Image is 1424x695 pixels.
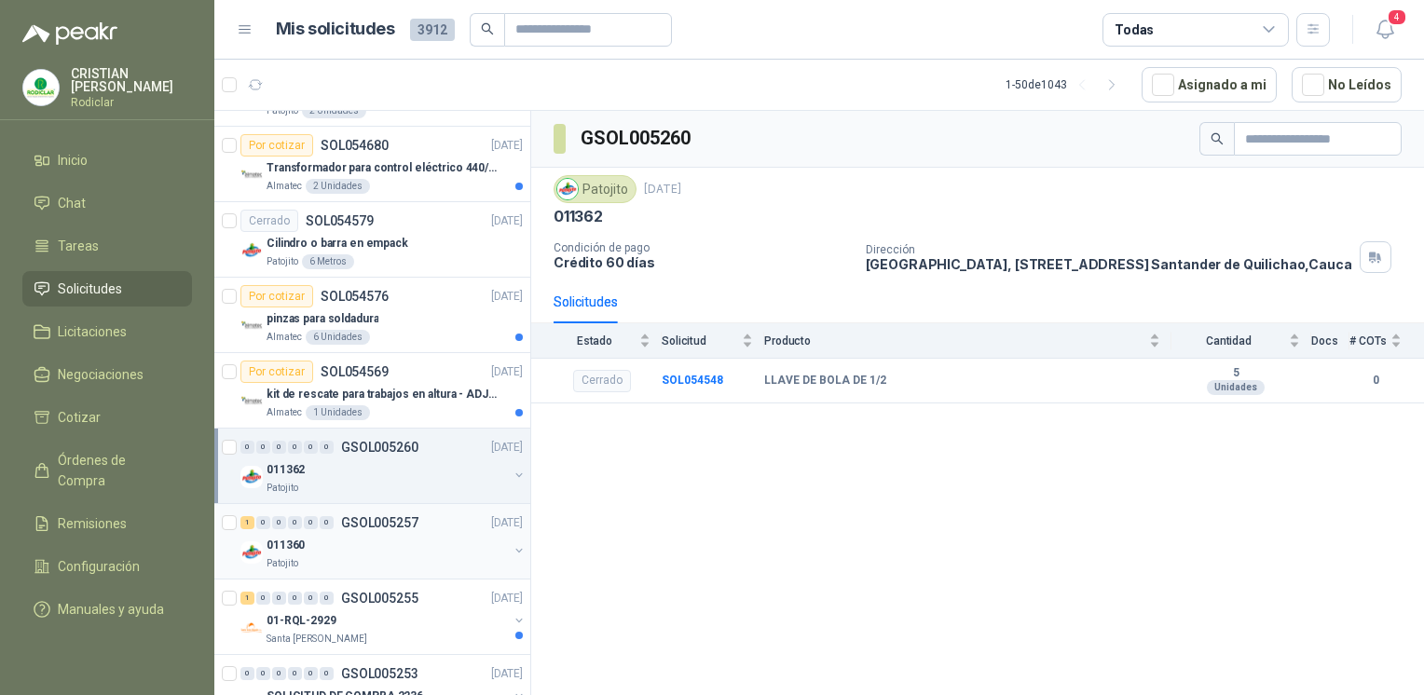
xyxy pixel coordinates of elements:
[304,516,318,529] div: 0
[58,513,127,534] span: Remisiones
[240,390,263,413] img: Company Logo
[267,461,305,479] p: 011362
[58,556,140,577] span: Configuración
[302,103,366,118] div: 2 Unidades
[1115,20,1154,40] div: Todas
[1349,334,1387,347] span: # COTs
[240,134,313,157] div: Por cotizar
[491,665,523,683] p: [DATE]
[240,587,527,647] a: 1 0 0 0 0 0 GSOL005255[DATE] Company Logo01-RQL-2929Santa [PERSON_NAME]
[306,214,374,227] p: SOL054579
[491,212,523,230] p: [DATE]
[491,363,523,381] p: [DATE]
[240,315,263,337] img: Company Logo
[531,323,662,358] th: Estado
[304,441,318,454] div: 0
[22,143,192,178] a: Inicio
[1292,67,1402,102] button: No Leídos
[267,481,298,496] p: Patojito
[554,292,618,312] div: Solicitudes
[267,310,378,328] p: pinzas para soldadura
[240,164,263,186] img: Company Logo
[288,516,302,529] div: 0
[554,241,851,254] p: Condición de pago
[491,137,523,155] p: [DATE]
[240,541,263,564] img: Company Logo
[267,254,298,269] p: Patojito
[71,67,192,93] p: CRISTIAN [PERSON_NAME]
[764,374,886,388] b: LLAVE DE BOLA DE 1/2
[22,357,192,392] a: Negociaciones
[22,506,192,541] a: Remisiones
[644,181,681,198] p: [DATE]
[256,592,270,605] div: 0
[22,314,192,349] a: Licitaciones
[58,150,88,170] span: Inicio
[272,516,286,529] div: 0
[214,278,530,353] a: Por cotizarSOL054576[DATE] Company Logopinzas para soldaduraAlmatec6 Unidades
[240,210,298,232] div: Cerrado
[320,667,334,680] div: 0
[320,592,334,605] div: 0
[491,590,523,607] p: [DATE]
[288,441,302,454] div: 0
[321,365,389,378] p: SOL054569
[288,667,302,680] div: 0
[1349,323,1424,358] th: # COTs
[573,370,631,392] div: Cerrado
[341,441,418,454] p: GSOL005260
[214,202,530,278] a: CerradoSOL054579[DATE] Company LogoCilindro o barra en empackPatojito6 Metros
[554,175,637,203] div: Patojito
[341,516,418,529] p: GSOL005257
[304,592,318,605] div: 0
[214,127,530,202] a: Por cotizarSOL054680[DATE] Company LogoTransformador para control eléctrico 440/220/110 - 45O VA....
[58,193,86,213] span: Chat
[557,179,578,199] img: Company Logo
[1387,8,1407,26] span: 4
[240,466,263,488] img: Company Logo
[267,612,336,630] p: 01-RQL-2929
[22,549,192,584] a: Configuración
[267,179,302,194] p: Almatec
[1368,13,1402,47] button: 4
[240,239,263,262] img: Company Logo
[267,556,298,571] p: Patojito
[240,441,254,454] div: 0
[581,124,693,153] h3: GSOL005260
[58,364,144,385] span: Negociaciones
[272,441,286,454] div: 0
[1211,132,1224,145] span: search
[240,617,263,639] img: Company Logo
[22,228,192,264] a: Tareas
[866,256,1352,272] p: [GEOGRAPHIC_DATA], [STREET_ADDRESS] Santander de Quilichao , Cauca
[267,386,499,403] p: kit de rescate para trabajos en altura - ADJUNTAR FICHA TECNICA
[267,632,367,647] p: Santa [PERSON_NAME]
[58,279,122,299] span: Solicitudes
[58,321,127,342] span: Licitaciones
[267,537,305,554] p: 011360
[1171,323,1311,358] th: Cantidad
[240,592,254,605] div: 1
[23,70,59,105] img: Company Logo
[22,271,192,307] a: Solicitudes
[1349,372,1402,389] b: 0
[321,290,389,303] p: SOL054576
[256,441,270,454] div: 0
[341,592,418,605] p: GSOL005255
[481,22,494,35] span: search
[267,235,408,252] p: Cilindro o barra en empack
[662,334,738,347] span: Solicitud
[304,667,318,680] div: 0
[22,185,192,221] a: Chat
[662,374,723,387] a: SOL054548
[306,330,370,345] div: 6 Unidades
[302,254,354,269] div: 6 Metros
[1006,70,1127,100] div: 1 - 50 de 1043
[341,667,418,680] p: GSOL005253
[240,361,313,383] div: Por cotizar
[764,334,1145,347] span: Producto
[240,436,527,496] a: 0 0 0 0 0 0 GSOL005260[DATE] Company Logo011362Patojito
[256,516,270,529] div: 0
[267,330,302,345] p: Almatec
